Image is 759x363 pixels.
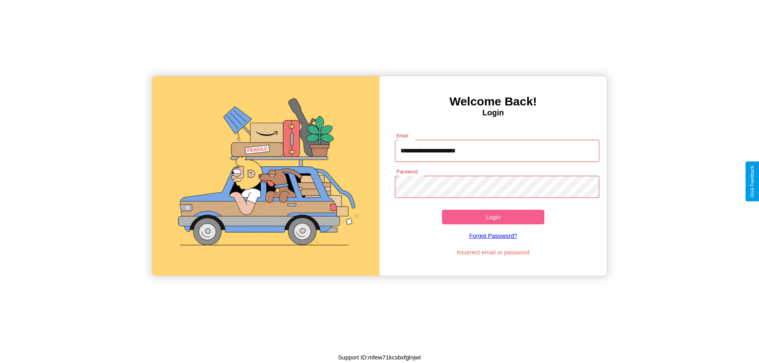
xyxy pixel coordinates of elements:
label: Email [396,132,409,139]
a: Forgot Password? [391,224,596,247]
label: Password [396,168,417,175]
div: Give Feedback [750,166,755,197]
h3: Welcome Back! [379,95,607,108]
h4: Login [379,108,607,117]
p: Incorrect email or password [391,247,596,258]
button: Login [442,210,544,224]
img: gif [152,76,379,276]
p: Support ID: mfew71kcsbxfglnjwt [338,352,421,363]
